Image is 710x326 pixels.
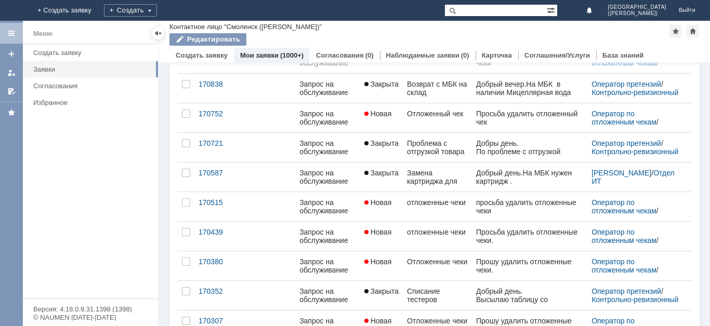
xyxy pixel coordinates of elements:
div: 170439 [199,228,234,236]
a: Оператор по отложенным чекам [591,228,656,244]
a: Контрольно-ревизионный отдел [591,295,680,312]
div: Избранное [33,99,140,106]
div: отложенные чеки [407,228,468,236]
div: / [591,198,679,215]
div: © NAUMEN [DATE]-[DATE] [33,314,148,321]
a: 170838 [194,74,238,103]
a: Оператор претензий [591,80,661,88]
span: Закрыта [364,169,399,177]
div: Заявки [33,65,152,73]
a: Создать заявку [29,45,156,61]
a: Закрыта [360,281,403,310]
a: Мои согласования [3,83,20,100]
a: 170515 [194,192,238,221]
span: Новая [364,110,392,118]
span: Новая [364,228,392,236]
div: / [591,169,679,185]
div: 170307 [199,317,234,325]
div: Отложенные чеки [407,317,468,325]
div: 170515 [199,198,234,207]
a: Создать заявку [3,46,20,62]
div: 170587 [199,169,234,177]
div: Возврат с МБК на склад [407,80,468,97]
a: Проблема с отгрузкой товара [403,133,472,162]
div: (1000+) [280,51,304,59]
div: Запрос на обслуживание [299,287,356,304]
div: Запрос на обслуживание [299,198,356,215]
a: Возврат с МБК на склад [403,74,472,103]
div: Запрос на обслуживание [299,257,356,274]
a: База знаний [602,51,643,59]
div: / [591,110,679,126]
div: Запрос на обслуживание [299,80,356,97]
div: 170838 [199,80,234,88]
a: Запрос на обслуживание [295,251,360,280]
div: Запрос на обслуживание [299,169,356,185]
a: Мои заявки [240,51,279,59]
a: Оператор претензий [591,139,661,147]
a: Закрыта [360,74,403,103]
a: Согласования [29,78,156,94]
a: Запрос на обслуживание [295,192,360,221]
a: отложенные чеки [403,192,472,221]
a: Замена картриджа для принтера [403,162,472,192]
a: 170587 [194,162,238,192]
div: Меню [33,28,52,40]
div: / [591,139,679,156]
div: 170752 [199,110,234,118]
div: Замена картриджа для принтера [407,169,468,185]
span: Закрыта [364,287,399,295]
a: Новая [360,222,403,251]
a: Запрос на обслуживание [295,222,360,251]
a: Мои заявки [3,64,20,81]
a: Новая [360,192,403,221]
div: Запрос на обслуживание [299,139,356,156]
span: Расширенный поиск [547,5,557,15]
a: 170352 [194,281,238,310]
div: Добавить в избранное [669,25,682,37]
a: 170721 [194,133,238,162]
div: Отложенные чеки [407,257,468,266]
div: 170380 [199,257,234,266]
div: Контактное лицо "Смоленск ([PERSON_NAME])" [169,23,322,31]
div: Запрос на обслуживание [299,110,356,126]
div: / [591,287,679,304]
div: Сделать домашней страницей [687,25,699,37]
a: Запрос на обслуживание [295,162,360,192]
div: 170721 [199,139,234,147]
div: Отложенный чек [407,110,468,118]
a: Отдел ИТ [591,169,676,185]
div: Создать [104,4,157,17]
span: Новая [364,317,392,325]
a: Оператор претензий [591,287,661,295]
a: Соглашения/Услуги [524,51,590,59]
div: (0) [461,51,469,59]
div: Проблема с отгрузкой товара [407,139,468,156]
div: Создать заявку [33,49,152,57]
a: Списание тестеров [403,281,472,310]
a: отложенные чеки [403,222,472,251]
a: Оператор по отложенным чекам [591,198,656,215]
a: Карточка [482,51,512,59]
a: Наблюдаемые заявки [386,51,459,59]
div: (0) [365,51,374,59]
a: [PERSON_NAME] [591,169,651,177]
span: Закрыта [364,139,399,147]
div: / [591,228,679,244]
a: 170752 [194,103,238,132]
a: Контрольно-ревизионный отдел [591,147,680,164]
div: Запрос на обслуживание [299,228,356,244]
a: 170380 [194,251,238,280]
a: Запрос на обслуживание [295,74,360,103]
a: Закрыта [360,133,403,162]
div: / [591,257,679,274]
a: Согласования [316,51,364,59]
span: [GEOGRAPHIC_DATA] [608,4,666,10]
a: Новая [360,103,403,132]
a: Оператор по отложенным чекам [591,257,656,274]
div: 170352 [199,287,234,295]
a: Запрос на обслуживание [295,281,360,310]
div: Скрыть меню [152,27,164,39]
a: Создать заявку [176,51,228,59]
div: Согласования [33,82,152,90]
